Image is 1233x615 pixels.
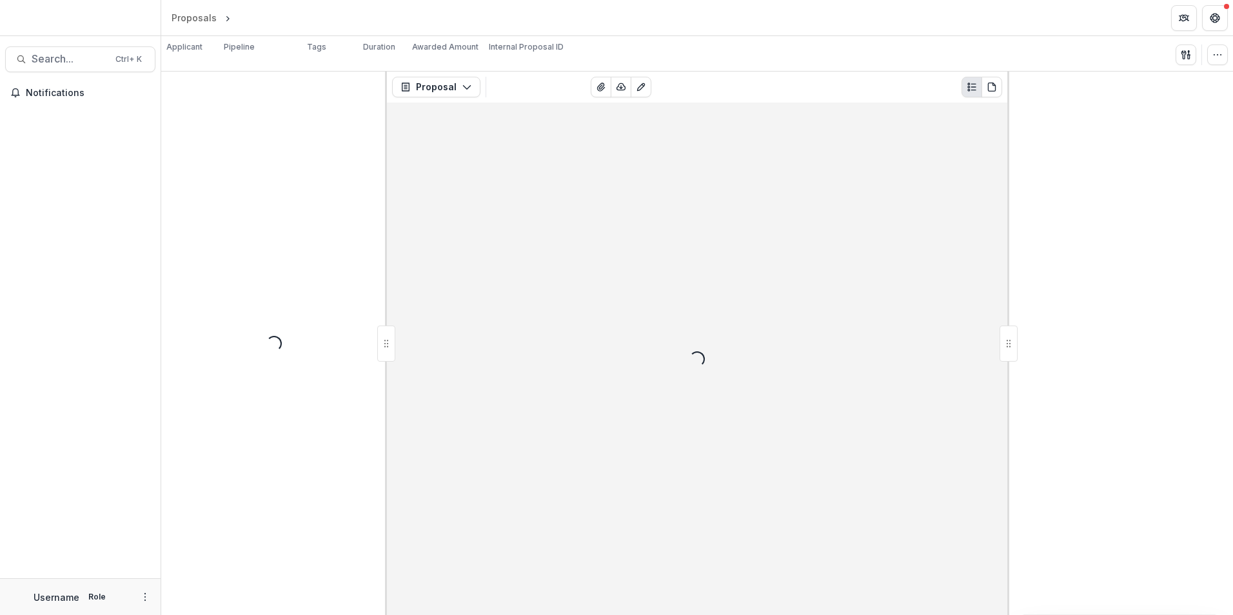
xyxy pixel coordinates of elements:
button: Edit as form [631,77,651,97]
nav: breadcrumb [166,8,288,27]
button: Proposal [392,77,480,97]
p: Duration [363,41,395,53]
button: Notifications [5,83,155,103]
p: Internal Proposal ID [489,41,564,53]
button: Plaintext view [962,77,982,97]
p: Applicant [166,41,202,53]
button: PDF view [981,77,1002,97]
p: Role [84,591,110,603]
p: Awarded Amount [412,41,478,53]
span: Search... [32,53,108,65]
button: Partners [1171,5,1197,31]
div: Proposals [172,11,217,24]
button: Search... [5,46,155,72]
a: Proposals [166,8,222,27]
p: Pipeline [224,41,255,53]
div: Ctrl + K [113,52,144,66]
button: Get Help [1202,5,1228,31]
p: Tags [307,41,326,53]
span: Notifications [26,88,150,99]
button: More [137,589,153,605]
button: View Attached Files [591,77,611,97]
p: Username [34,591,79,604]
